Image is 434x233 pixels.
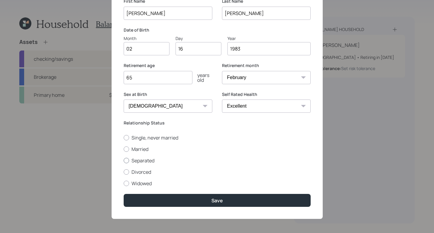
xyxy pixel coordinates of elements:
input: Month [124,42,169,55]
label: Married [124,146,311,152]
label: Retirement age [124,63,212,69]
label: Self Rated Health [222,91,311,97]
input: Day [176,42,221,55]
button: Save [124,194,311,207]
div: Year [227,35,311,41]
label: Widowed [124,180,311,187]
input: Year [227,42,311,55]
label: Separated [124,157,311,164]
label: Date of Birth [124,27,311,33]
label: Single, never married [124,134,311,141]
label: Relationship Status [124,120,311,126]
div: Month [124,35,169,41]
div: years old [192,73,212,82]
div: Save [211,197,223,204]
label: Retirement month [222,63,311,69]
label: Divorced [124,169,311,175]
div: Day [176,35,221,41]
label: Sex at Birth [124,91,212,97]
